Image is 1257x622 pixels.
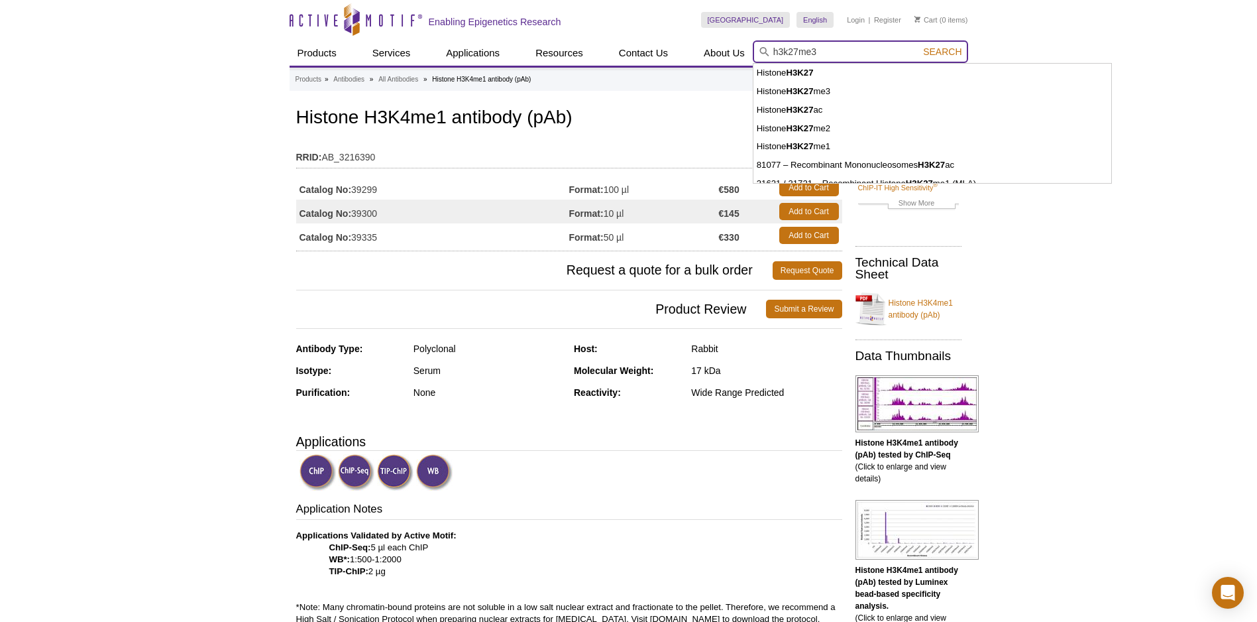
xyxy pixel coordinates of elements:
[779,227,839,244] a: Add to Cart
[569,231,604,243] strong: Format:
[333,74,364,86] a: Antibodies
[923,46,961,57] span: Search
[338,454,374,491] img: ChIP-Seq Validated
[779,203,839,220] a: Add to Cart
[569,223,719,247] td: 50 µl
[914,12,968,28] li: (0 items)
[855,375,979,432] img: Histone H3K4me1 antibody (pAb) tested by ChIP-Seq
[858,197,959,212] a: Show More
[296,432,842,452] h3: Applications
[296,176,569,200] td: 39299
[569,184,604,196] strong: Format:
[855,438,958,460] b: Histone H3K4me1 antibody (pAb) tested by ChIP-Seq
[691,343,842,355] div: Rabbit
[611,40,676,66] a: Contact Us
[438,40,508,66] a: Applications
[753,156,1111,174] li: 81077 – Recombinant Mononucleosomes ac
[416,454,453,491] img: Western Blot Validated
[1212,577,1244,609] div: Open Intercom Messenger
[296,343,363,354] strong: Antibody Type:
[847,15,865,25] a: Login
[855,437,961,485] p: (Click to enlarge and view details)
[413,343,564,355] div: Polyclonal
[574,365,653,376] strong: Molecular Weight:
[691,365,842,377] div: 17 kDa
[786,105,813,115] strong: H3K27
[377,454,413,491] img: TIP-ChIP Validated
[796,12,834,28] a: English
[696,40,753,66] a: About Us
[296,387,351,398] strong: Purification:
[719,208,739,219] strong: €145
[527,40,591,66] a: Resources
[296,200,569,223] td: 39300
[858,182,938,194] a: ChIP-IT High Sensitivity®
[296,151,322,163] strong: RRID:
[786,123,813,133] strong: H3K27
[569,176,719,200] td: 100 µl
[296,501,842,520] h3: Application Notes
[719,184,739,196] strong: €580
[906,178,933,188] strong: H3K27
[753,64,1111,82] li: Histone
[701,12,791,28] a: [GEOGRAPHIC_DATA]
[378,74,418,86] a: All Antibodies
[753,119,1111,138] li: Histone me2
[300,184,352,196] strong: Catalog No:
[296,143,842,164] td: AB_3216390
[874,15,901,25] a: Register
[569,208,604,219] strong: Format:
[855,289,961,329] a: Histone H3K4me1 antibody (pAb)
[325,76,329,83] li: »
[296,107,842,130] h1: Histone H3K4me1 antibody (pAb)
[364,40,419,66] a: Services
[569,200,719,223] td: 10 µl
[919,46,965,58] button: Search
[855,257,961,280] h2: Technical Data Sheet
[914,16,920,23] img: Your Cart
[329,542,371,552] strong: ChIP-Seq:
[429,16,561,28] h2: Enabling Epigenetics Research
[753,40,968,63] input: Keyword, Cat. No.
[413,387,564,399] div: None
[753,101,1111,119] li: Histone ac
[432,76,531,83] li: Histone H3K4me1 antibody (pAb)
[753,82,1111,101] li: Histone me3
[296,223,569,247] td: 39335
[296,74,321,86] a: Products
[691,387,842,399] div: Wide Range Predicted
[766,300,842,318] a: Submit a Review
[574,343,598,354] strong: Host:
[855,500,979,560] img: Histone H3K4me1 antibody (pAb) tested by Luminex bead-based specificity analysis.
[753,174,1111,193] li: 31621 / 31721 – Recombinant Histone me1 (MLA)
[290,40,345,66] a: Products
[869,12,871,28] li: |
[300,454,336,491] img: ChIP Validated
[786,86,813,96] strong: H3K27
[296,300,767,318] span: Product Review
[296,365,332,376] strong: Isotype:
[574,387,621,398] strong: Reactivity:
[779,179,839,196] a: Add to Cart
[413,365,564,377] div: Serum
[296,530,457,540] b: Applications Validated by Active Motif:
[296,261,773,280] span: Request a quote for a bulk order
[786,68,813,78] strong: H3K27
[719,231,739,243] strong: €330
[423,76,427,83] li: »
[300,208,352,219] strong: Catalog No:
[914,15,938,25] a: Cart
[753,137,1111,156] li: Histone me1
[918,160,945,170] strong: H3K27
[855,566,958,611] b: Histone H3K4me1 antibody (pAb) tested by Luminex bead-based specificity analysis.
[855,350,961,362] h2: Data Thumbnails
[786,141,813,151] strong: H3K27
[329,566,368,576] strong: TIP-ChIP:
[933,182,938,188] sup: ®
[773,261,842,280] a: Request Quote
[300,231,352,243] strong: Catalog No:
[370,76,374,83] li: »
